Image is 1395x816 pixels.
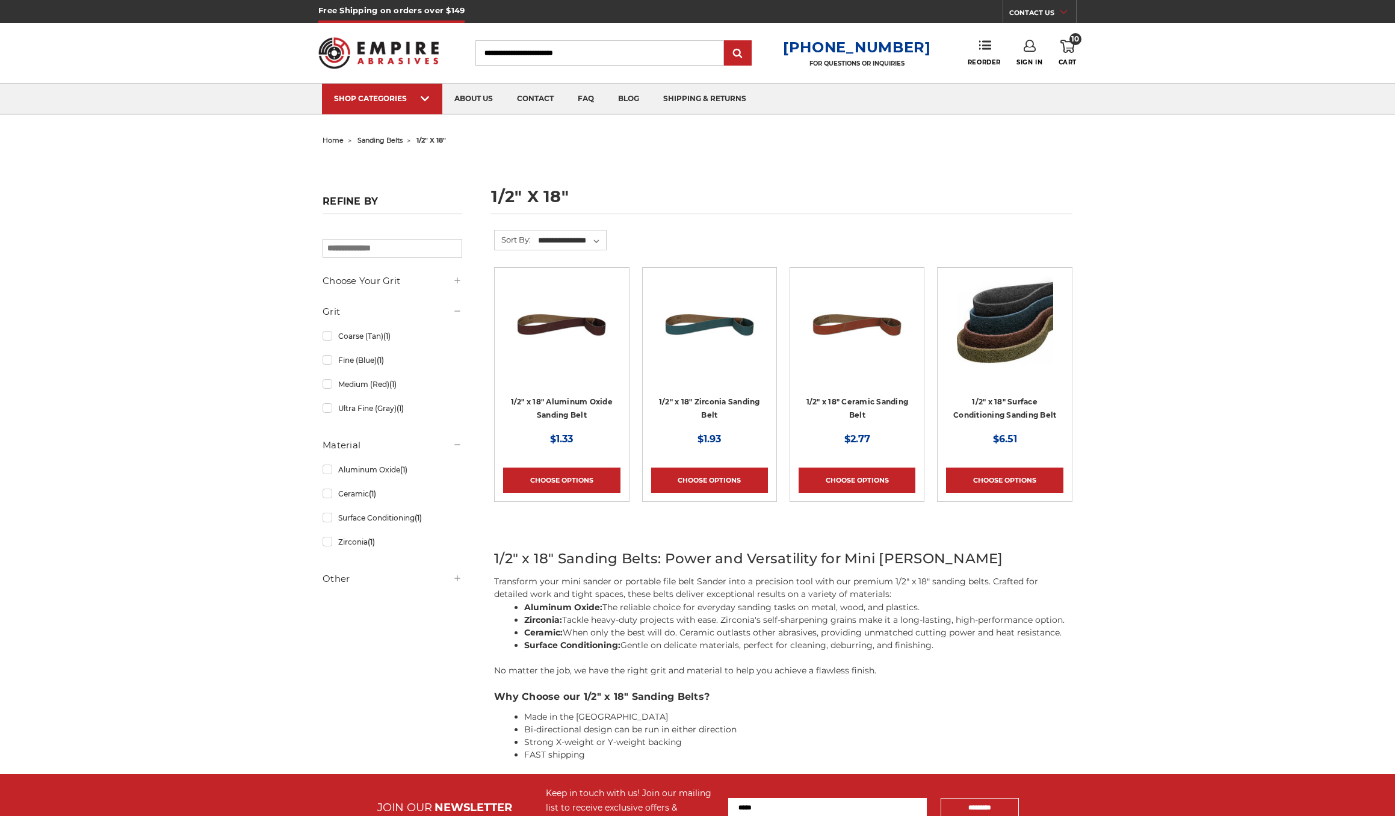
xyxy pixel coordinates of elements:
[993,433,1017,445] span: $6.51
[511,397,613,420] a: 1/2" x 18" Aluminum Oxide Sanding Belt
[1059,58,1077,66] span: Cart
[323,374,462,395] a: Medium (Red)
[323,274,462,288] h5: Choose Your Grit
[953,397,1056,420] a: 1/2" x 18" Surface Conditioning Sanding Belt
[323,350,462,371] a: Fine (Blue)
[377,801,432,814] span: JOIN OUR
[844,433,870,445] span: $2.77
[357,136,403,144] a: sanding belts
[494,575,1072,601] p: Transform your mini sander or portable file belt Sander into a precision tool with our premium 1/...
[783,39,931,56] a: [PHONE_NUMBER]
[524,626,1072,639] li: When only the best will do. Ceramic outlasts other abrasives, providing unmatched cutting power a...
[536,232,606,250] select: Sort By:
[1009,6,1076,23] a: CONTACT US
[323,459,462,480] a: Aluminum Oxide
[524,602,602,613] strong: Aluminum Oxide:
[435,801,512,814] span: NEWSLETTER
[524,749,1072,761] li: FAST shipping
[503,276,620,393] a: 1/2" x 18" Aluminum Oxide File Belt
[318,29,439,76] img: Empire Abrasives
[323,438,462,453] h5: Material
[323,326,462,347] a: Coarse (Tan)
[513,276,610,372] img: 1/2" x 18" Aluminum Oxide File Belt
[442,84,505,114] a: about us
[946,468,1063,493] a: Choose Options
[400,465,407,474] span: (1)
[726,42,750,66] input: Submit
[524,711,1072,723] li: Made in the [GEOGRAPHIC_DATA]
[369,489,376,498] span: (1)
[491,188,1072,214] h1: 1/2" x 18"
[494,690,1072,704] h3: Why Choose our 1/2" x 18" Sanding Belts?
[494,548,1072,569] h2: 1/2" x 18" Sanding Belts: Power and Versatility for Mini [PERSON_NAME]
[799,276,915,393] a: 1/2" x 18" Ceramic File Belt
[503,468,620,493] a: Choose Options
[799,468,915,493] a: Choose Options
[606,84,651,114] a: blog
[397,404,404,413] span: (1)
[524,639,1072,652] li: Gentle on delicate materials, perfect for cleaning, deburring, and finishing.
[524,614,1072,626] li: Tackle heavy-duty projects with ease. Zirconia's self-sharpening grains make it a long-lasting, h...
[697,433,721,445] span: $1.93
[1059,40,1077,66] a: 10 Cart
[783,60,931,67] p: FOR QUESTIONS OR INQUIRIES
[524,723,1072,736] li: Bi-directional design can be run in either direction
[524,736,1072,749] li: Strong X-weight or Y-weight backing
[1016,58,1042,66] span: Sign In
[968,40,1001,66] a: Reorder
[494,664,1072,677] p: No matter the job, we have the right grit and material to help you achieve a flawless finish.
[334,94,430,103] div: SHOP CATEGORIES
[661,276,758,372] img: 1/2" x 18" Zirconia File Belt
[968,58,1001,66] span: Reorder
[495,230,531,249] label: Sort By:
[323,507,462,528] a: Surface Conditioning
[323,304,462,319] h5: Grit
[651,276,768,393] a: 1/2" x 18" Zirconia File Belt
[323,196,462,214] h5: Refine by
[323,483,462,504] a: Ceramic
[389,380,397,389] span: (1)
[415,513,422,522] span: (1)
[809,276,905,372] img: 1/2" x 18" Ceramic File Belt
[524,601,1072,614] li: The reliable choice for everyday sanding tasks on metal, wood, and plastics.
[957,276,1053,372] img: Surface Conditioning Sanding Belts
[524,640,620,651] strong: Surface Conditioning:
[323,531,462,552] a: Zirconia
[946,276,1063,393] a: Surface Conditioning Sanding Belts
[524,627,563,638] strong: Ceramic:
[323,572,462,586] h5: Other
[524,614,562,625] strong: Zirconia:
[651,84,758,114] a: shipping & returns
[323,398,462,419] a: Ultra Fine (Gray)
[368,537,375,546] span: (1)
[323,136,344,144] a: home
[566,84,606,114] a: faq
[1069,33,1081,45] span: 10
[416,136,446,144] span: 1/2" x 18"
[806,397,909,420] a: 1/2" x 18" Ceramic Sanding Belt
[550,433,573,445] span: $1.33
[659,397,760,420] a: 1/2" x 18" Zirconia Sanding Belt
[383,332,391,341] span: (1)
[505,84,566,114] a: contact
[651,468,768,493] a: Choose Options
[377,356,384,365] span: (1)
